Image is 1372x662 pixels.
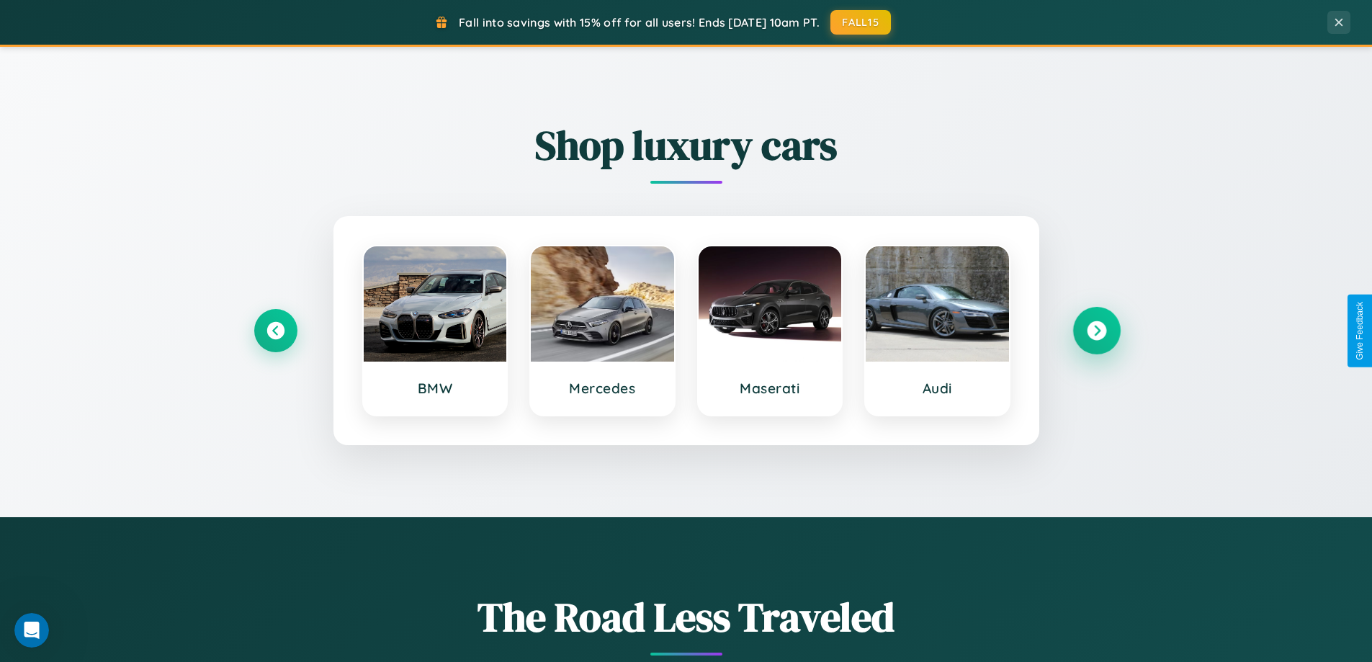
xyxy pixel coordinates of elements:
[830,10,891,35] button: FALL15
[378,380,493,397] h3: BMW
[254,117,1118,173] h2: Shop luxury cars
[14,613,49,648] iframe: Intercom live chat
[254,589,1118,645] h1: The Road Less Traveled
[459,15,820,30] span: Fall into savings with 15% off for all users! Ends [DATE] 10am PT.
[545,380,660,397] h3: Mercedes
[713,380,828,397] h3: Maserati
[1355,302,1365,360] div: Give Feedback
[880,380,995,397] h3: Audi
